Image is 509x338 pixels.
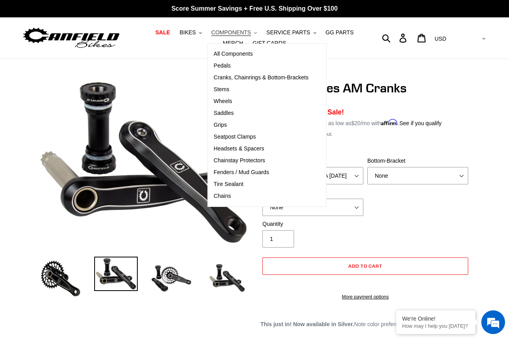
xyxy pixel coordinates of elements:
[325,29,353,36] span: GG PARTS
[381,119,398,126] span: Affirm
[207,27,261,38] button: COMPONENTS
[4,216,151,243] textarea: Type your message and hit 'Enter'
[214,133,256,140] span: Seatpost Clamps
[214,98,232,105] span: Wheels
[351,120,361,126] span: $20
[214,169,269,176] span: Fenders / Mud Guards
[348,263,383,269] span: Add to cart
[94,257,138,291] img: Load image into Gallery viewer, Canfield Cranks
[22,26,121,51] img: Canfield Bikes
[399,120,442,126] a: See if you qualify - Learn more about Affirm Financing (opens in modal)
[260,81,470,96] h1: Canfield Bikes AM Cranks
[46,100,109,179] span: We're online!
[402,315,469,322] div: We're Online!
[214,74,309,81] span: Cranks, Chainrings & Bottom-Brackets
[253,40,286,47] span: GIFT CARDS
[39,257,82,300] img: Load image into Gallery viewer, Canfield Bikes AM Cranks
[321,27,357,38] a: GG PARTS
[214,157,265,164] span: Chainstay Protectors
[150,257,193,300] img: Load image into Gallery viewer, Canfield Bikes AM Cranks
[214,110,234,116] span: Saddles
[214,51,253,57] span: All Components
[208,167,315,178] a: Fenders / Mud Guards
[402,323,469,329] p: How may I help you today?
[260,320,470,329] p: Note color preference at checkout.
[214,181,243,188] span: Tire Sealant
[53,44,145,54] div: Chat with us now
[223,40,243,47] span: MERCH
[262,27,320,38] button: SERVICE PARTS
[260,321,354,327] strong: This just in! Now available in Silver.
[260,130,470,138] div: calculated at checkout.
[316,107,344,117] span: On Sale!
[262,220,363,228] label: Quantity
[208,178,315,190] a: Tire Sealant
[219,38,247,49] a: MERCH
[214,145,264,152] span: Headsets & Spacers
[367,157,468,165] label: Bottom-Bracket
[266,29,310,36] span: SERVICE PARTS
[130,4,149,23] div: Minimize live chat window
[25,39,45,59] img: d_696896380_company_1647369064580_696896380
[208,155,315,167] a: Chainstay Protectors
[208,72,315,84] a: Cranks, Chainrings & Bottom-Brackets
[176,27,206,38] button: BIKES
[208,60,315,72] a: Pedals
[211,29,251,36] span: COMPONENTS
[214,62,231,69] span: Pedals
[208,143,315,155] a: Headsets & Spacers
[214,122,227,128] span: Grips
[208,131,315,143] a: Seatpost Clamps
[205,257,249,300] img: Load image into Gallery viewer, CANFIELD-AM_DH-CRANKS
[208,119,315,131] a: Grips
[9,43,21,55] div: Navigation go back
[214,193,231,199] span: Chains
[249,38,290,49] a: GIFT CARDS
[208,48,315,60] a: All Components
[180,29,196,36] span: BIKES
[208,96,315,107] a: Wheels
[262,257,468,275] button: Add to cart
[208,190,315,202] a: Chains
[208,107,315,119] a: Saddles
[151,27,174,38] a: SALE
[260,117,442,128] p: 4 interest-free payments or as low as /mo with .
[208,84,315,96] a: Stems
[155,29,170,36] span: SALE
[214,86,230,93] span: Stems
[262,293,468,300] a: More payment options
